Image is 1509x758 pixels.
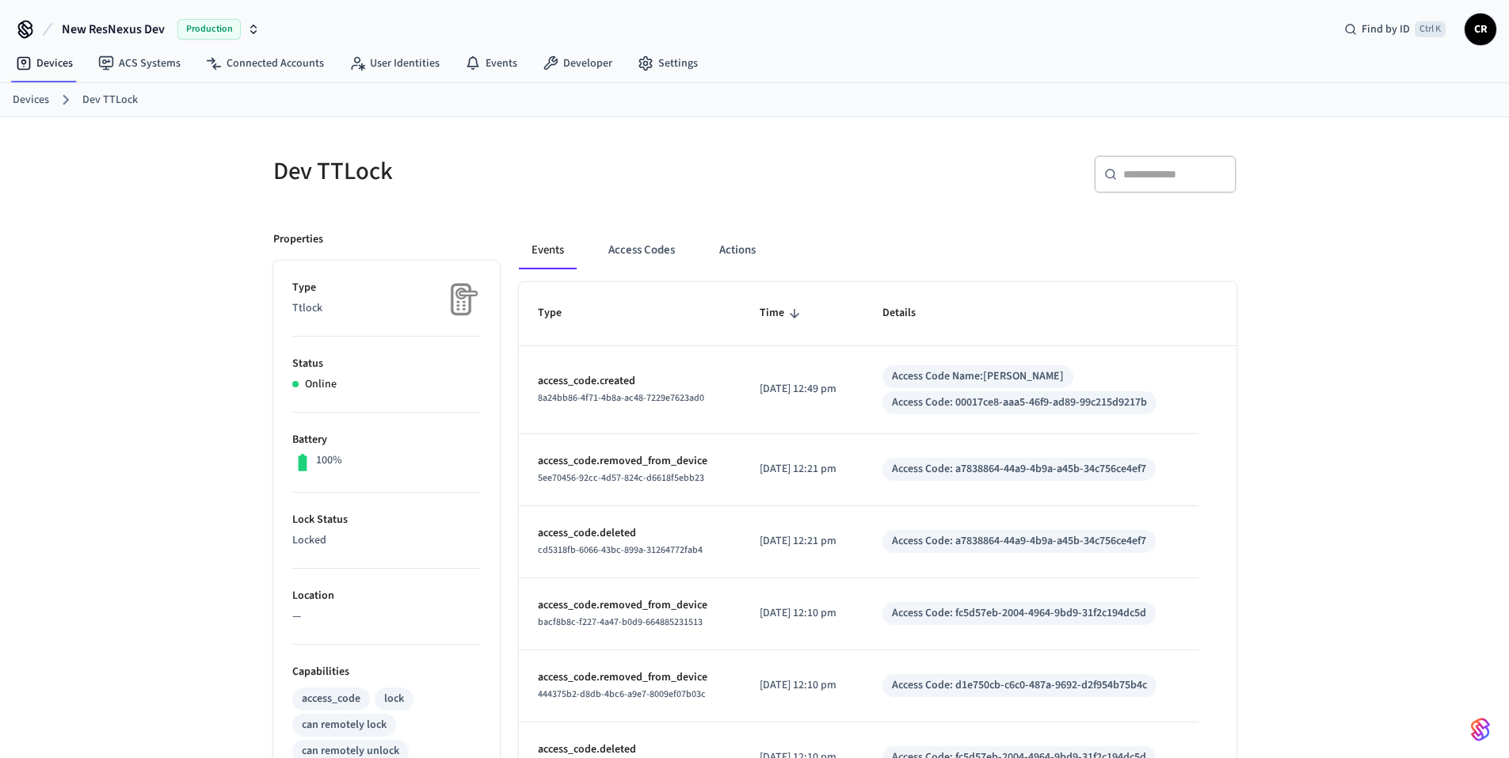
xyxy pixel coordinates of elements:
div: access_code [302,691,360,707]
a: Events [452,49,530,78]
div: Access Code: 00017ce8-aaa5-46f9-ad89-99c215d9217b [892,394,1147,411]
span: Production [177,19,241,40]
button: Access Codes [596,231,688,269]
p: Online [305,376,337,393]
p: access_code.created [538,373,722,390]
p: Ttlock [292,300,481,317]
div: can remotely lock [302,717,387,733]
a: Dev TTLock [82,92,138,109]
img: Placeholder Lock Image [441,280,481,319]
img: SeamLogoGradient.69752ec5.svg [1471,717,1490,742]
span: CR [1466,15,1495,44]
a: User Identities [337,49,452,78]
p: Location [292,588,481,604]
a: Developer [530,49,625,78]
div: Access Code Name: [PERSON_NAME] [892,368,1064,385]
a: Devices [3,49,86,78]
span: 5ee70456-92cc-4d57-824c-d6618f5ebb23 [538,471,704,485]
a: Settings [625,49,711,78]
p: — [292,608,481,625]
button: Actions [707,231,768,269]
button: CR [1465,13,1496,45]
p: Battery [292,432,481,448]
p: access_code.deleted [538,741,722,758]
h5: Dev TTLock [273,155,745,188]
div: Find by IDCtrl K [1332,15,1458,44]
div: Access Code: fc5d57eb-2004-4964-9bd9-31f2c194dc5d [892,605,1146,622]
span: Ctrl K [1415,21,1446,37]
p: access_code.removed_from_device [538,669,722,686]
div: ant example [519,231,1237,269]
p: Lock Status [292,512,481,528]
div: Access Code: d1e750cb-c6c0-487a-9692-d2f954b75b4c [892,677,1147,694]
a: ACS Systems [86,49,193,78]
span: Type [538,301,582,326]
span: New ResNexus Dev [62,20,165,39]
span: Find by ID [1362,21,1410,37]
p: Type [292,280,481,296]
p: Locked [292,532,481,549]
div: Access Code: a7838864-44a9-4b9a-a45b-34c756ce4ef7 [892,533,1146,550]
div: Access Code: a7838864-44a9-4b9a-a45b-34c756ce4ef7 [892,461,1146,478]
div: lock [384,691,404,707]
span: 8a24bb86-4f71-4b8a-ac48-7229e7623ad0 [538,391,704,405]
p: [DATE] 12:10 pm [760,605,844,622]
span: 444375b2-d8db-4bc6-a9e7-8009ef07b03c [538,688,706,701]
a: Connected Accounts [193,49,337,78]
p: Properties [273,231,323,248]
a: Devices [13,92,49,109]
p: access_code.removed_from_device [538,453,722,470]
span: Details [882,301,936,326]
p: access_code.removed_from_device [538,597,722,614]
p: [DATE] 12:49 pm [760,381,844,398]
span: bacf8b8c-f227-4a47-b0d9-664885231513 [538,615,703,629]
button: Events [519,231,577,269]
p: access_code.deleted [538,525,722,542]
p: Capabilities [292,664,481,680]
p: [DATE] 12:21 pm [760,533,844,550]
p: [DATE] 12:10 pm [760,677,844,694]
p: 100% [316,452,342,469]
p: [DATE] 12:21 pm [760,461,844,478]
p: Status [292,356,481,372]
span: Time [760,301,805,326]
span: cd5318fb-6066-43bc-899a-31264772fab4 [538,543,703,557]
